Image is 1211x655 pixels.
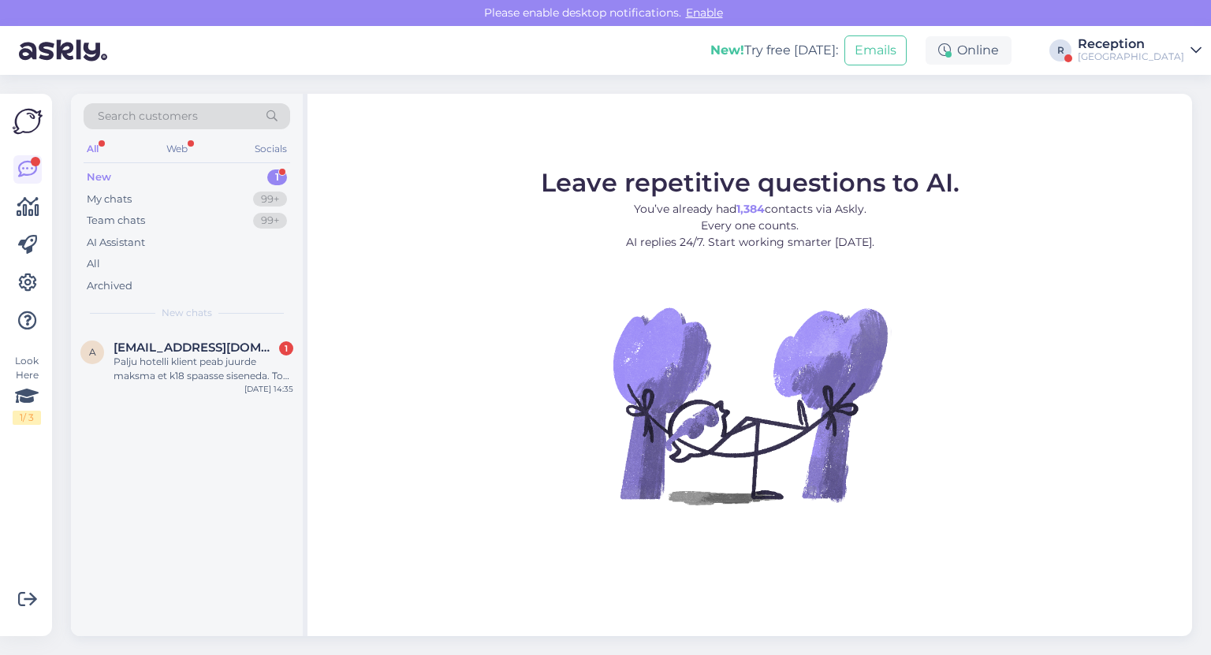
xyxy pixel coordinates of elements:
[710,41,838,60] div: Try free [DATE]:
[87,192,132,207] div: My chats
[114,341,278,355] span: aviana.hannola@gmail.com
[253,192,287,207] div: 99+
[87,213,145,229] div: Team chats
[844,35,907,65] button: Emails
[608,263,892,547] img: No Chat active
[541,167,959,198] span: Leave repetitive questions to AI.
[87,256,100,272] div: All
[710,43,744,58] b: New!
[1078,50,1184,63] div: [GEOGRAPHIC_DATA]
[681,6,728,20] span: Enable
[84,139,102,159] div: All
[87,169,111,185] div: New
[541,201,959,251] p: You’ve already had contacts via Askly. Every one counts. AI replies 24/7. Start working smarter [...
[926,36,1012,65] div: Online
[87,235,145,251] div: AI Assistant
[252,139,290,159] div: Socials
[736,202,765,216] b: 1,384
[1049,39,1071,61] div: R
[244,383,293,395] div: [DATE] 14:35
[253,213,287,229] div: 99+
[1078,38,1202,63] a: Reception[GEOGRAPHIC_DATA]
[279,341,293,355] div: 1
[13,106,43,136] img: Askly Logo
[98,108,198,125] span: Search customers
[13,354,41,425] div: Look Here
[267,169,287,185] div: 1
[13,411,41,425] div: 1 / 3
[87,278,132,294] div: Archived
[162,306,212,320] span: New chats
[114,355,293,383] div: Palju hotelli klient peab juurde maksma et k18 spaasse siseneda. Toa hinna sisse kuulub tavapääs?
[89,346,96,358] span: a
[163,139,191,159] div: Web
[1078,38,1184,50] div: Reception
